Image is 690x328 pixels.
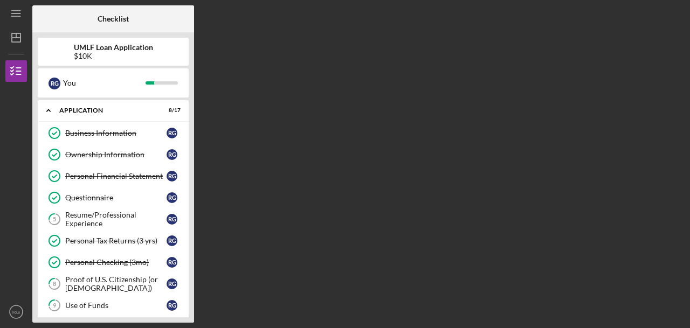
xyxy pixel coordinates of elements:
[43,144,183,165] a: Ownership InformationRG
[167,149,177,160] div: R G
[12,309,20,315] text: RG
[65,150,167,159] div: Ownership Information
[43,165,183,187] a: Personal Financial StatementRG
[74,43,153,52] b: UMLF Loan Application
[63,74,146,92] div: You
[167,235,177,246] div: R G
[65,172,167,180] div: Personal Financial Statement
[5,301,27,323] button: RG
[98,15,129,23] b: Checklist
[43,122,183,144] a: Business InformationRG
[74,52,153,60] div: $10K
[167,278,177,289] div: R G
[161,107,181,114] div: 8 / 17
[167,214,177,225] div: R G
[167,171,177,182] div: R G
[53,216,56,223] tspan: 5
[53,281,56,288] tspan: 8
[65,275,167,292] div: Proof of U.S. Citizenship (or [DEMOGRAPHIC_DATA])
[167,300,177,311] div: R G
[43,208,183,230] a: 5Resume/Professional ExperienceRG
[53,302,57,309] tspan: 9
[43,252,183,273] a: Personal Checking (3mo)RG
[43,273,183,295] a: 8Proof of U.S. Citizenship (or [DEMOGRAPHIC_DATA])RG
[43,295,183,316] a: 9Use of FundsRG
[167,192,177,203] div: R G
[59,107,154,114] div: Application
[65,129,167,137] div: Business Information
[167,257,177,268] div: R G
[65,193,167,202] div: Questionnaire
[65,236,167,245] div: Personal Tax Returns (3 yrs)
[49,78,60,89] div: R G
[65,301,167,310] div: Use of Funds
[65,258,167,267] div: Personal Checking (3mo)
[43,230,183,252] a: Personal Tax Returns (3 yrs)RG
[167,128,177,138] div: R G
[65,211,167,228] div: Resume/Professional Experience
[43,187,183,208] a: QuestionnaireRG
